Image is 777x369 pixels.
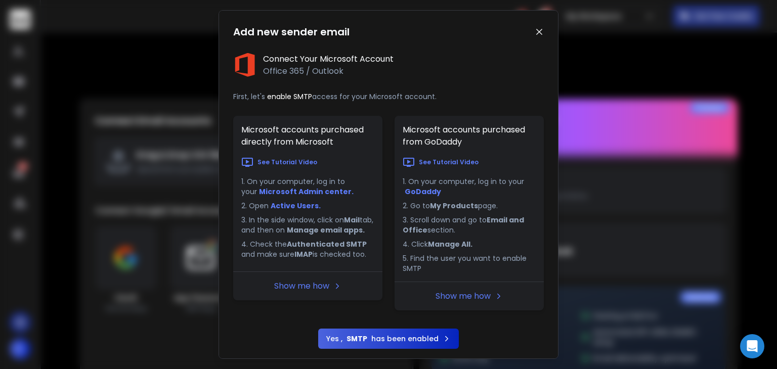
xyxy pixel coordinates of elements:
a: Microsoft Admin center. [259,187,354,197]
p: First, let's access for your Microsoft account. [233,91,544,102]
h1: Microsoft accounts purchased directly from Microsoft [233,116,382,156]
li: 1. On your computer, log in to your [403,176,536,197]
p: Office 365 / Outlook [263,65,394,77]
b: SMTP [347,334,367,344]
b: My Products [430,201,478,211]
li: 3. Scroll down and go to section. [403,215,536,235]
b: Mail [344,215,360,225]
b: Manage email apps. [287,225,365,235]
a: Active Users. [271,201,321,211]
li: 4. Check the and make sure is checked too. [241,239,374,259]
p: See Tutorial Video [257,158,317,166]
b: Authenticated SMTP [287,239,367,249]
span: enable SMTP [267,91,312,102]
h1: Microsoft accounts purchased from GoDaddy [395,116,544,156]
b: Email and Office [403,215,526,235]
li: 2. Open [241,201,374,211]
li: 2. Go to page. [403,201,536,211]
a: Show me how [274,280,329,292]
li: 3. In the side window, click on tab, and then on [241,215,374,235]
a: GoDaddy [405,187,441,197]
li: 4. Click [403,239,536,249]
b: IMAP [294,249,313,259]
h1: Add new sender email [233,25,350,39]
a: Show me how [436,290,491,302]
b: Manage All. [428,239,472,249]
li: 1. On your computer, log in to your [241,176,374,197]
button: Yes ,SMTPhas been enabled [318,329,459,349]
div: Open Intercom Messenger [740,334,764,358]
p: See Tutorial Video [419,158,479,166]
li: 5. Find the user you want to enable SMTP [403,253,536,273]
h1: Connect Your Microsoft Account [263,53,394,65]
